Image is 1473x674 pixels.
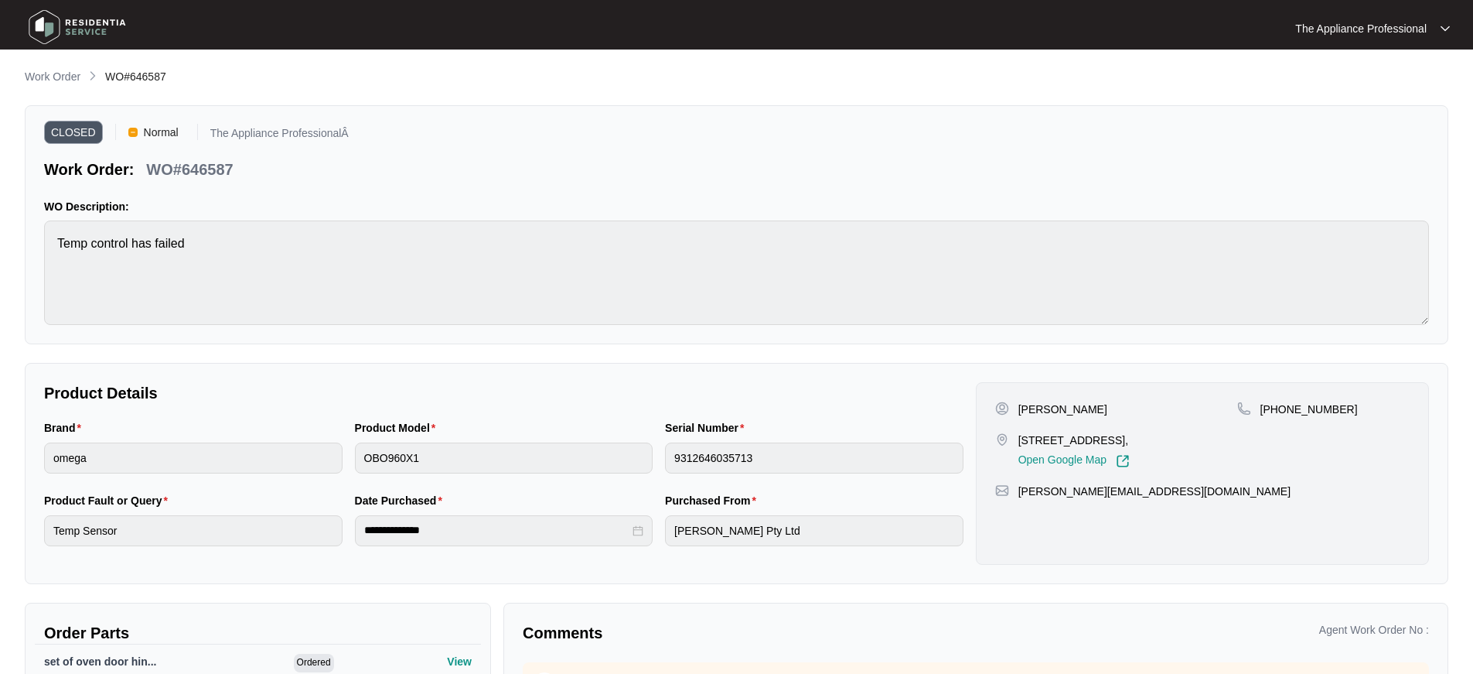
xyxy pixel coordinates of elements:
[355,493,448,508] label: Date Purchased
[364,522,630,539] input: Date Purchased
[1116,454,1130,468] img: Link-External
[1018,402,1107,417] p: [PERSON_NAME]
[665,493,762,508] label: Purchased From
[995,402,1009,416] img: user-pin
[146,159,233,180] p: WO#646587
[44,159,134,180] p: Work Order:
[44,622,472,644] p: Order Parts
[44,199,1429,214] p: WO Description:
[128,128,138,137] img: Vercel Logo
[44,420,87,436] label: Brand
[44,443,343,474] input: Brand
[44,382,963,404] p: Product Details
[665,443,963,474] input: Serial Number
[1237,402,1251,416] img: map-pin
[355,443,653,474] input: Product Model
[995,484,1009,498] img: map-pin
[1018,454,1130,468] a: Open Google Map
[1441,25,1450,33] img: dropdown arrow
[105,70,166,83] span: WO#646587
[523,622,965,644] p: Comments
[210,128,349,144] p: The Appliance ProfessionalÂ
[665,420,750,436] label: Serial Number
[44,655,156,668] span: set of oven door hin...
[665,515,963,546] input: Purchased From
[1260,402,1358,417] p: [PHONE_NUMBER]
[44,515,343,546] input: Product Fault or Query
[44,221,1429,325] textarea: Temp control has failed
[44,493,174,508] label: Product Fault or Query
[138,121,185,144] span: Normal
[294,654,334,672] span: Ordered
[447,654,472,669] p: View
[1018,484,1291,499] p: [PERSON_NAME][EMAIL_ADDRESS][DOMAIN_NAME]
[1319,622,1429,638] p: Agent Work Order No :
[995,433,1009,446] img: map-pin
[22,69,84,86] a: Work Order
[23,4,131,50] img: residentia service logo
[87,70,99,82] img: chevron-right
[355,420,442,436] label: Product Model
[1018,433,1130,448] p: [STREET_ADDRESS],
[44,121,103,144] span: CLOSED
[1295,21,1427,36] p: The Appliance Professional
[25,69,80,84] p: Work Order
